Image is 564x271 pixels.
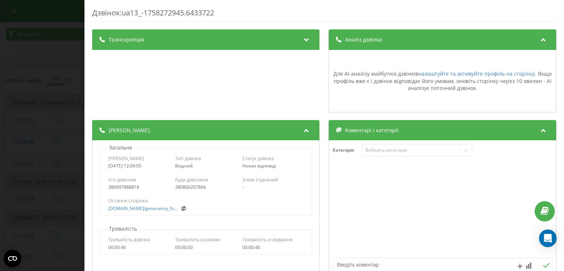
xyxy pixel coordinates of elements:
span: Куди дзвонили [176,176,209,183]
span: Хто дзвонив [108,176,136,183]
span: [PERSON_NAME] [109,127,150,134]
div: 00:00:46 [108,245,170,250]
p: Тривалість [107,225,139,232]
span: Тривалість дзвінка [108,236,150,243]
span: Тривалість розмови [176,236,221,243]
div: 00:00:00 [176,245,237,250]
span: [PERSON_NAME] [108,155,144,162]
div: 380800207866 [176,185,237,190]
div: 380997888818 [108,185,170,190]
span: Транскрипція [109,36,144,43]
div: [DATE] 12:09:05 [108,163,170,169]
button: Open CMP widget [4,250,21,267]
span: Немає відповіді [242,163,276,169]
div: 00:00:46 [242,245,304,250]
span: Статус дзвінка [242,155,274,162]
div: Open Intercom Messenger [539,230,557,247]
span: Тривалість очікування [242,236,293,243]
p: Загальне [107,144,134,151]
div: Для AI-аналізу майбутніх дзвінків . Якщо профіль вже є і дзвінок відповідає його умовам, оновіть ... [333,70,552,92]
span: Остання сторінка [108,197,148,204]
div: Виберіть категорію [365,147,457,153]
span: Аналіз дзвінка [346,36,382,43]
span: Вхідний [176,163,193,169]
a: [DOMAIN_NAME]/generatory_fo... [108,206,177,211]
span: З ким з'єднаний [242,176,278,183]
a: налаштуйте та активуйте профіль на сторінці [418,70,535,77]
span: Коментарі і категорії [346,127,399,134]
span: Тип дзвінка [176,155,201,162]
div: - [242,185,304,190]
h4: Категорія : [333,148,362,153]
div: Дзвінок : ua13_-1758272945.6433722 [92,8,556,22]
